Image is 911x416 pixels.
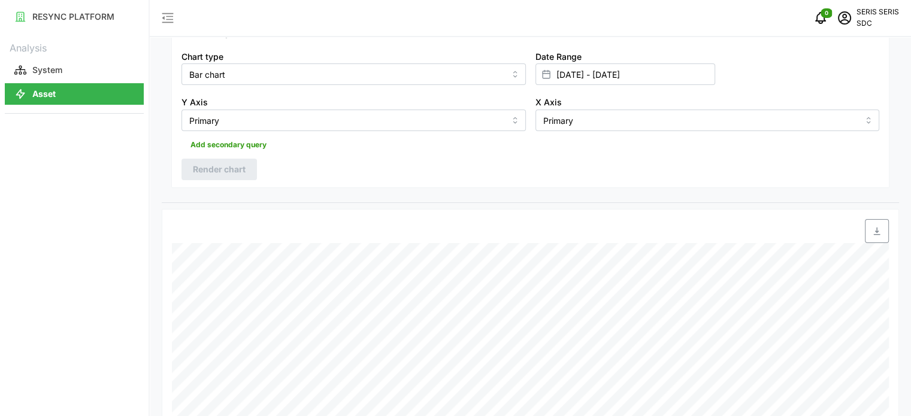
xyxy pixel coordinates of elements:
button: System [5,59,144,81]
p: RESYNC PLATFORM [32,11,114,23]
input: Select X axis [535,110,880,131]
button: Render chart [181,159,257,180]
button: notifications [809,6,833,30]
input: Select Y axis [181,110,526,131]
button: RESYNC PLATFORM [5,6,144,28]
label: Y Axis [181,96,208,109]
p: SERIS SERIS [856,7,899,18]
span: 0 [825,9,828,17]
p: SDC [856,18,899,29]
a: RESYNC PLATFORM [5,5,144,29]
label: X Axis [535,96,562,109]
a: Asset [5,82,144,106]
label: Chart type [181,50,223,63]
button: Asset [5,83,144,105]
p: System [32,64,62,76]
span: Render chart [193,159,246,180]
span: Add secondary query [190,136,267,153]
button: schedule [833,6,856,30]
p: Analysis [5,38,144,56]
input: Select date range [535,63,715,85]
input: Select chart type [181,63,526,85]
p: Asset [32,88,56,100]
label: Date Range [535,50,582,63]
button: Add secondary query [181,136,276,154]
a: System [5,58,144,82]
